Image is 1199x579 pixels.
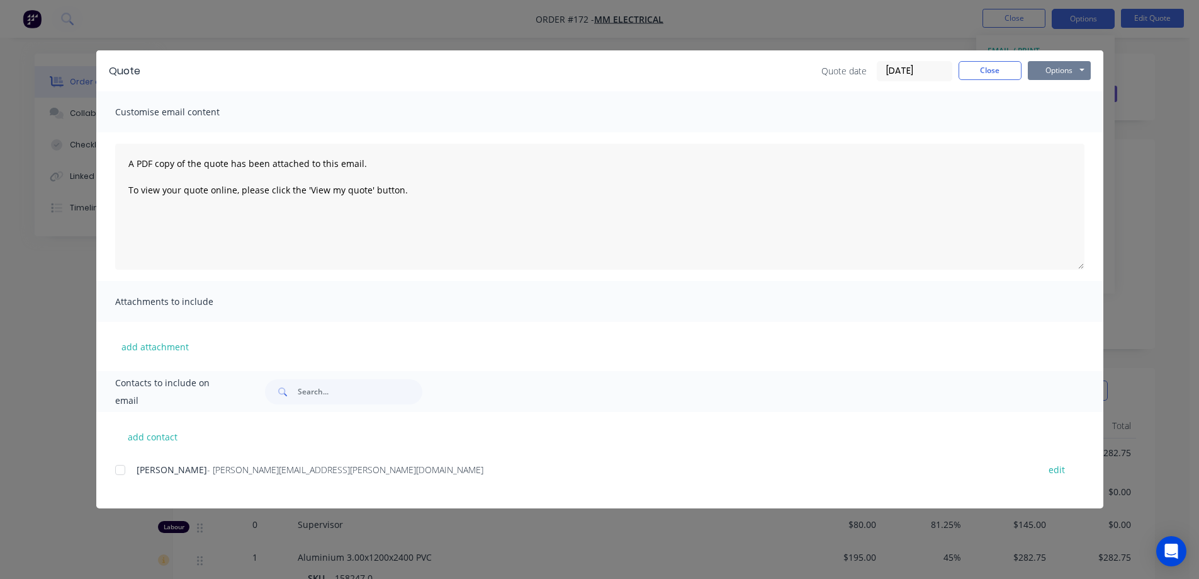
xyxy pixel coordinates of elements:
[115,427,191,446] button: add contact
[1041,461,1072,478] button: edit
[115,144,1084,270] textarea: A PDF copy of the quote has been attached to this email. To view your quote online, please click ...
[115,293,254,311] span: Attachments to include
[821,64,867,77] span: Quote date
[207,464,483,476] span: - [PERSON_NAME][EMAIL_ADDRESS][PERSON_NAME][DOMAIN_NAME]
[137,464,207,476] span: [PERSON_NAME]
[115,337,195,356] button: add attachment
[115,374,234,410] span: Contacts to include on email
[1028,61,1091,80] button: Options
[115,103,254,121] span: Customise email content
[1156,536,1186,566] div: Open Intercom Messenger
[959,61,1022,80] button: Close
[109,64,140,79] div: Quote
[298,379,422,404] input: Search...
